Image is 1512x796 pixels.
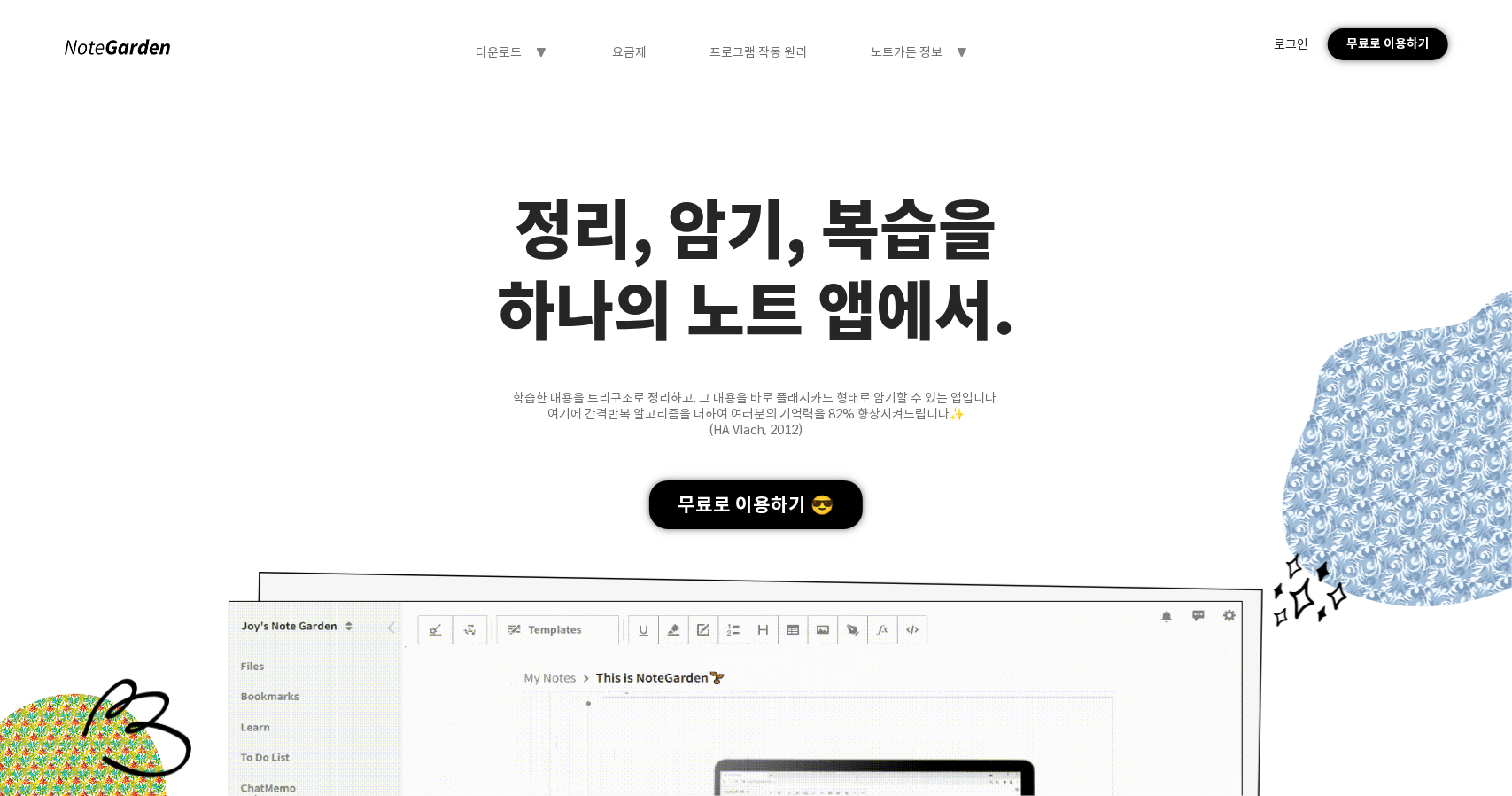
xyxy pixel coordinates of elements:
[1275,36,1309,52] div: 로그인
[710,44,808,60] div: 프로그램 작동 원리
[1328,28,1448,60] div: 무료로 이용하기
[871,44,942,60] div: 노트가든 정보
[649,480,863,530] div: 무료로 이용하기 😎
[476,44,522,60] div: 다운로드
[612,44,647,60] div: 요금제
